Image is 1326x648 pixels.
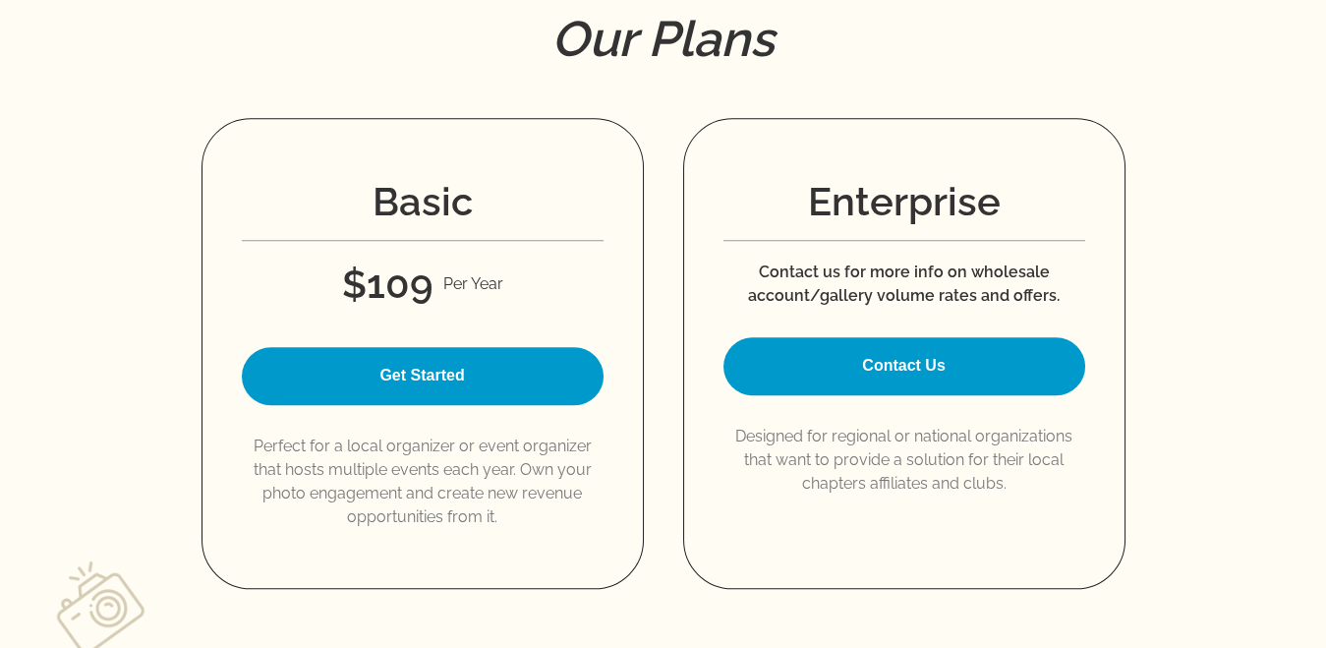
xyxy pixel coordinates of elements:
h2: Our Plans [103,10,1224,69]
a: Get Started [242,347,604,405]
div: per year [443,272,503,308]
a: Contact Us [723,337,1085,395]
div: Contact us for more info on wholesale account/gallery volume rates and offers. [723,261,1085,308]
h3: Basic [242,178,604,241]
div: $109 [342,261,433,308]
h3: Enterprise [723,178,1085,241]
p: Perfect for a local organizer or event organizer that hosts multiple events each year. Own your p... [242,435,604,529]
p: Designed for regional or national organizations that want to provide a solution for their local c... [723,425,1085,496]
